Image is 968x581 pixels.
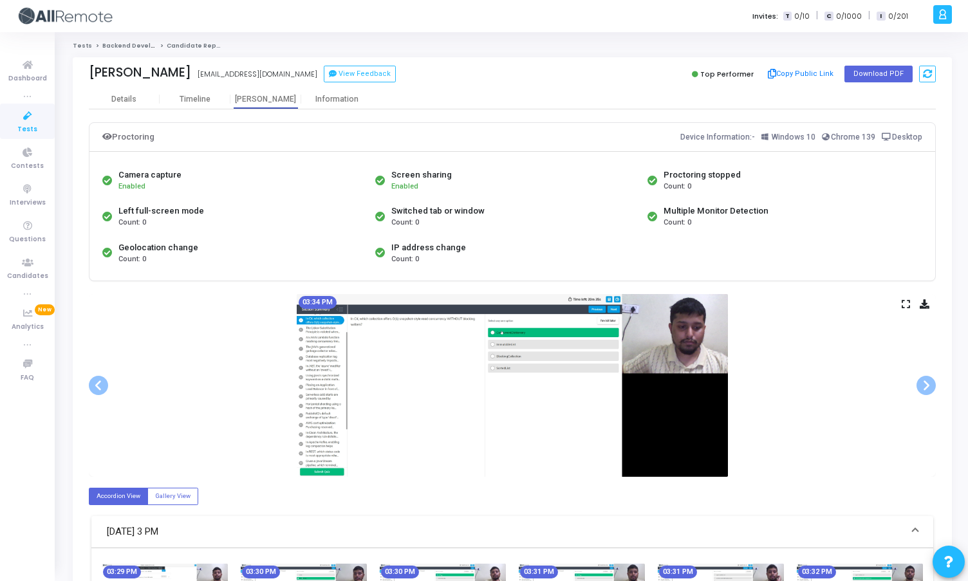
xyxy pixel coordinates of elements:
[836,11,862,22] span: 0/1000
[831,133,875,142] span: Chrome 139
[242,566,280,578] mat-chip: 03:30 PM
[381,566,419,578] mat-chip: 03:30 PM
[391,217,419,228] span: Count: 0
[11,161,44,172] span: Contests
[391,169,452,181] div: Screen sharing
[391,241,466,254] div: IP address change
[118,169,181,181] div: Camera capture
[10,198,46,208] span: Interviews
[520,566,558,578] mat-chip: 03:31 PM
[230,95,301,104] div: [PERSON_NAME]
[798,566,836,578] mat-chip: 03:32 PM
[888,11,908,22] span: 0/201
[118,205,204,217] div: Left full-screen mode
[21,373,34,383] span: FAQ
[664,181,691,192] span: Count: 0
[700,69,754,79] span: Top Performer
[844,66,913,82] button: Download PDF
[659,566,697,578] mat-chip: 03:31 PM
[391,182,418,190] span: Enabled
[107,524,902,539] mat-panel-title: [DATE] 3 PM
[102,42,204,50] a: Backend Developer (C# & .Net)
[180,95,210,104] div: Timeline
[73,42,92,50] a: Tests
[297,294,728,477] img: screenshot-1755425047225.jpeg
[764,64,838,84] button: Copy Public Link
[301,95,372,104] div: Information
[35,304,55,315] span: New
[118,217,146,228] span: Count: 0
[783,12,792,21] span: T
[167,42,226,50] span: Candidate Report
[17,124,37,135] span: Tests
[102,129,154,145] div: Proctoring
[8,73,47,84] span: Dashboard
[73,42,952,50] nav: breadcrumb
[752,11,778,22] label: Invites:
[824,12,833,21] span: C
[91,516,933,548] mat-expansion-panel-header: [DATE] 3 PM
[664,169,741,181] div: Proctoring stopped
[16,3,113,29] img: logo
[9,234,46,245] span: Questions
[7,271,48,282] span: Candidates
[118,254,146,265] span: Count: 0
[794,11,810,22] span: 0/10
[816,9,818,23] span: |
[118,182,145,190] span: Enabled
[147,488,198,505] label: Gallery View
[89,65,191,80] div: [PERSON_NAME]
[89,488,148,505] label: Accordion View
[299,296,337,309] mat-chip: 03:34 PM
[868,9,870,23] span: |
[12,322,44,333] span: Analytics
[877,12,885,21] span: I
[680,129,923,145] div: Device Information:-
[103,566,141,578] mat-chip: 03:29 PM
[118,241,198,254] div: Geolocation change
[111,95,136,104] div: Details
[664,205,768,217] div: Multiple Monitor Detection
[198,69,317,80] div: [EMAIL_ADDRESS][DOMAIN_NAME]
[772,133,815,142] span: Windows 10
[324,66,396,82] button: View Feedback
[664,217,691,228] span: Count: 0
[391,254,419,265] span: Count: 0
[391,205,485,217] div: Switched tab or window
[892,133,922,142] span: Desktop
